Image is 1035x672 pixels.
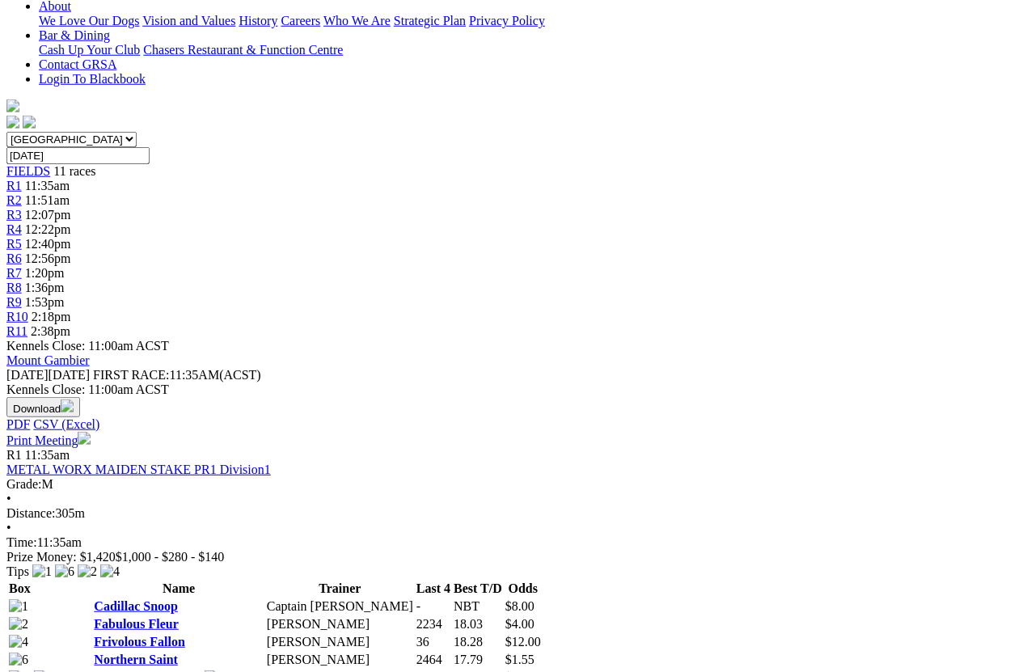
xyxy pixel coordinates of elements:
a: Strategic Plan [394,14,466,27]
a: Careers [281,14,320,27]
span: R5 [6,237,22,251]
span: [DATE] [6,368,49,382]
span: $12.00 [505,635,541,649]
a: CSV (Excel) [33,417,99,431]
a: Frivolous Fallon [94,635,184,649]
a: Fabulous Fleur [94,617,178,631]
th: Best T/D [453,581,503,597]
span: $8.00 [505,599,534,613]
a: We Love Our Dogs [39,14,139,27]
td: [PERSON_NAME] [266,616,414,632]
td: 2464 [416,652,451,668]
span: Box [9,581,31,595]
img: 4 [9,635,28,649]
td: 17.79 [453,652,503,668]
span: R8 [6,281,22,294]
a: Privacy Policy [469,14,545,27]
span: R1 [6,448,22,462]
img: 1 [9,599,28,614]
td: 2234 [416,616,451,632]
span: $1,000 - $280 - $140 [116,550,225,564]
div: 11:35am [6,535,1029,550]
a: History [239,14,277,27]
a: R4 [6,222,22,236]
td: 36 [416,634,451,650]
div: 305m [6,506,1029,521]
td: 18.28 [453,634,503,650]
a: R11 [6,324,27,338]
span: [DATE] [6,368,90,382]
div: M [6,477,1029,492]
div: About [39,14,1029,28]
span: 11 races [53,164,95,178]
span: 2:18pm [32,310,71,323]
span: 1:53pm [25,295,65,309]
span: R6 [6,251,22,265]
a: Vision and Values [142,14,235,27]
th: Last 4 [416,581,451,597]
span: • [6,492,11,505]
a: Cadillac Snoop [94,599,178,613]
input: Select date [6,147,150,164]
th: Trainer [266,581,414,597]
span: Tips [6,564,29,578]
div: Download [6,417,1029,432]
img: twitter.svg [23,116,36,129]
span: 12:40pm [25,237,71,251]
th: Odds [505,581,542,597]
a: Login To Blackbook [39,72,146,86]
a: R10 [6,310,28,323]
span: Grade: [6,477,42,491]
span: 2:38pm [31,324,70,338]
img: 6 [9,653,28,667]
button: Download [6,397,80,417]
span: 11:51am [25,193,70,207]
img: printer.svg [78,432,91,445]
img: 4 [100,564,120,579]
span: Kennels Close: 11:00am ACST [6,339,169,353]
span: 12:22pm [25,222,71,236]
span: $1.55 [505,653,534,666]
td: [PERSON_NAME] [266,634,414,650]
td: 18.03 [453,616,503,632]
span: 11:35am [25,448,70,462]
a: METAL WORX MAIDEN STAKE PR1 Division1 [6,463,271,476]
a: Northern Saint [94,653,178,666]
span: 1:36pm [25,281,65,294]
a: Cash Up Your Club [39,43,140,57]
span: Distance: [6,506,55,520]
a: Chasers Restaurant & Function Centre [143,43,343,57]
img: 1 [32,564,52,579]
span: • [6,521,11,535]
a: Bar & Dining [39,28,110,42]
a: FIELDS [6,164,50,178]
img: 2 [9,617,28,632]
td: NBT [453,598,503,615]
td: - [416,598,451,615]
a: Contact GRSA [39,57,116,71]
img: facebook.svg [6,116,19,129]
div: Prize Money: $1,420 [6,550,1029,564]
span: FIRST RACE: [93,368,169,382]
div: Kennels Close: 11:00am ACST [6,382,1029,397]
img: 2 [78,564,97,579]
td: [PERSON_NAME] [266,652,414,668]
span: 12:07pm [25,208,71,222]
a: R9 [6,295,22,309]
div: Bar & Dining [39,43,1029,57]
span: 12:56pm [25,251,71,265]
th: Name [93,581,264,597]
a: R3 [6,208,22,222]
td: Captain [PERSON_NAME] [266,598,414,615]
span: 11:35am [25,179,70,192]
a: R7 [6,266,22,280]
a: R2 [6,193,22,207]
a: R1 [6,179,22,192]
